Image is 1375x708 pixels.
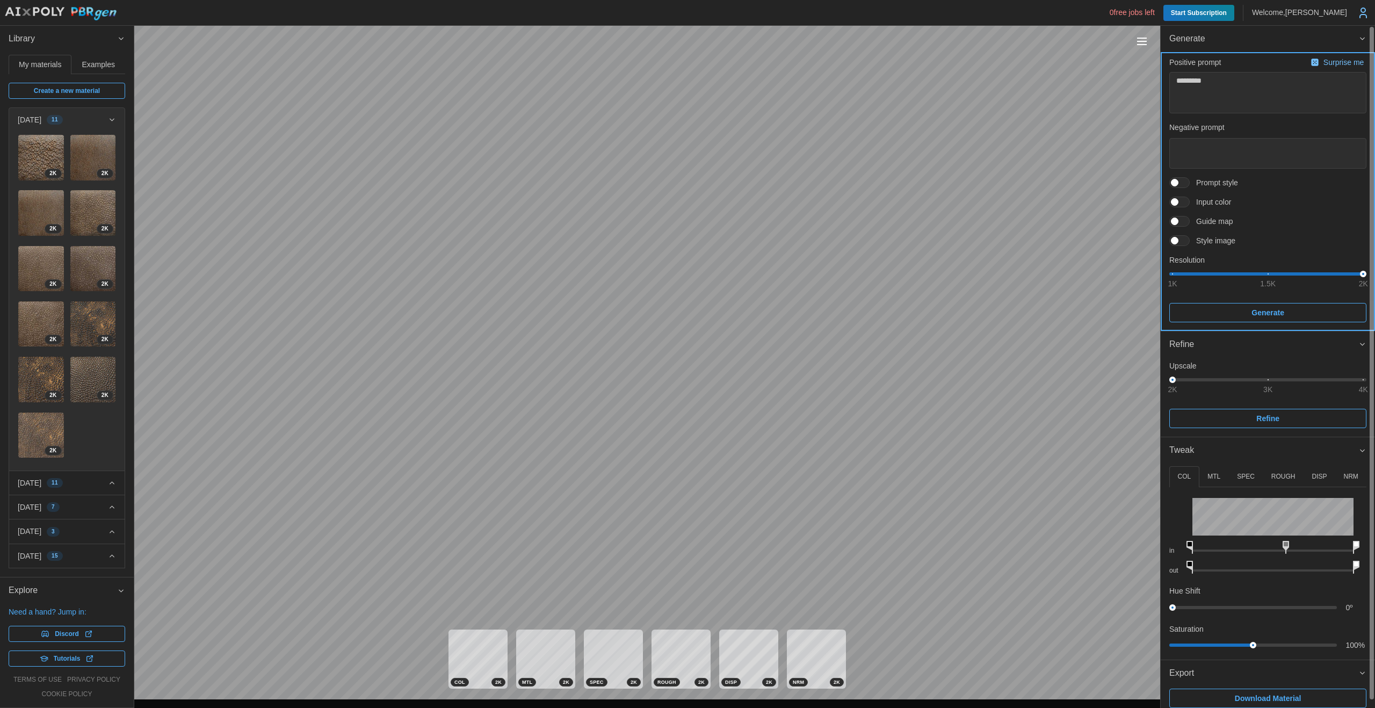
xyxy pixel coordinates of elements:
[1169,255,1366,265] p: Resolution
[1161,358,1375,437] div: Refine
[9,626,125,642] a: Discord
[102,169,108,178] span: 2 K
[9,519,125,543] button: [DATE]3
[70,246,116,292] img: yiUw74ES3i6Flc75rg3i
[49,391,56,400] span: 2 K
[1190,197,1231,207] span: Input color
[1134,34,1149,49] button: Toggle viewport controls
[34,83,100,98] span: Create a new material
[18,412,64,459] a: hgJveEbM6hIIvZKsYXVZ2K
[1171,5,1227,21] span: Start Subscription
[52,503,55,511] span: 7
[1169,331,1358,358] span: Refine
[18,135,64,180] img: Ps10EZXdHGXu8sQsslvN
[1207,472,1220,481] p: MTL
[49,446,56,455] span: 2 K
[4,6,117,21] img: AIxPoly PBRgen
[18,114,41,125] p: [DATE]
[1110,7,1155,18] p: 0 free jobs left
[1308,55,1366,70] button: Surprise me
[52,552,58,560] span: 15
[563,678,569,686] span: 2 K
[1169,437,1358,464] span: Tweak
[102,391,108,400] span: 2 K
[67,675,120,684] a: privacy policy
[54,651,81,666] span: Tutorials
[18,551,41,561] p: [DATE]
[793,678,804,686] span: NRM
[70,301,116,347] img: X6iyvhterKdIUi3gvf5D
[52,115,58,124] span: 11
[18,190,64,236] a: unT60qehORd3yyR4tA3L2K
[1169,360,1366,371] p: Upscale
[1169,586,1200,596] p: Hue Shift
[18,502,41,512] p: [DATE]
[49,225,56,233] span: 2 K
[1256,409,1279,428] span: Refine
[1190,235,1235,246] span: Style image
[725,678,737,686] span: DISP
[13,675,62,684] a: terms of use
[1169,660,1358,687] span: Export
[9,495,125,519] button: [DATE]7
[1345,602,1366,613] p: 0 º
[1169,566,1184,575] p: out
[1161,437,1375,464] button: Tweak
[657,678,676,686] span: ROUGH
[18,357,64,402] img: ygIlvJ2LA1ir0kRwI7qz
[9,568,125,592] button: [DATE]13
[70,190,116,236] img: TPS1MYtgZIzwqADsIX9g
[766,678,772,686] span: 2 K
[18,301,64,348] a: 60MfwplVH9nlMwdzTq8B2K
[1251,304,1284,322] span: Generate
[49,335,56,344] span: 2 K
[1323,57,1366,68] p: Surprise me
[1169,624,1204,634] p: Saturation
[102,335,108,344] span: 2 K
[9,606,125,617] p: Need a hand? Jump in:
[41,690,92,699] a: cookie policy
[1343,472,1358,481] p: NRM
[1271,472,1296,481] p: ROUGH
[70,245,117,292] a: yiUw74ES3i6Flc75rg3i2K
[18,526,41,537] p: [DATE]
[1169,689,1366,708] button: Download Material
[1169,57,1221,68] p: Positive prompt
[1161,660,1375,687] button: Export
[1169,303,1366,322] button: Generate
[1190,216,1233,227] span: Guide map
[1161,52,1375,331] div: Generate
[495,678,502,686] span: 2 K
[1161,26,1375,52] button: Generate
[18,245,64,292] a: VPOV4BSnysw9PUKHUJxZ2K
[18,190,64,236] img: unT60qehORd3yyR4tA3L
[834,678,840,686] span: 2 K
[9,108,125,132] button: [DATE]11
[102,280,108,288] span: 2 K
[70,190,117,236] a: TPS1MYtgZIzwqADsIX9g2K
[522,678,532,686] span: MTL
[9,544,125,568] button: [DATE]15
[70,357,116,402] img: MtupRqVgoTSxhVFO2k6k
[590,678,604,686] span: SPEC
[18,301,64,347] img: 60MfwplVH9nlMwdzTq8B
[1345,640,1366,651] p: 100 %
[18,478,41,488] p: [DATE]
[9,577,117,604] span: Explore
[698,678,705,686] span: 2 K
[1312,472,1327,481] p: DISP
[18,246,64,292] img: VPOV4BSnysw9PUKHUJxZ
[18,356,64,403] a: ygIlvJ2LA1ir0kRwI7qz2K
[1169,122,1366,133] p: Negative prompt
[70,356,117,403] a: MtupRqVgoTSxhVFO2k6k2K
[49,169,56,178] span: 2 K
[52,479,58,487] span: 11
[9,83,125,99] a: Create a new material
[70,134,117,181] a: 47DVMV64eZsCQGSAXJ8i2K
[1163,5,1234,21] a: Start Subscription
[102,225,108,233] span: 2 K
[9,651,125,667] a: Tutorials
[1169,546,1184,555] p: in
[1177,472,1191,481] p: COL
[1190,177,1238,188] span: Prompt style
